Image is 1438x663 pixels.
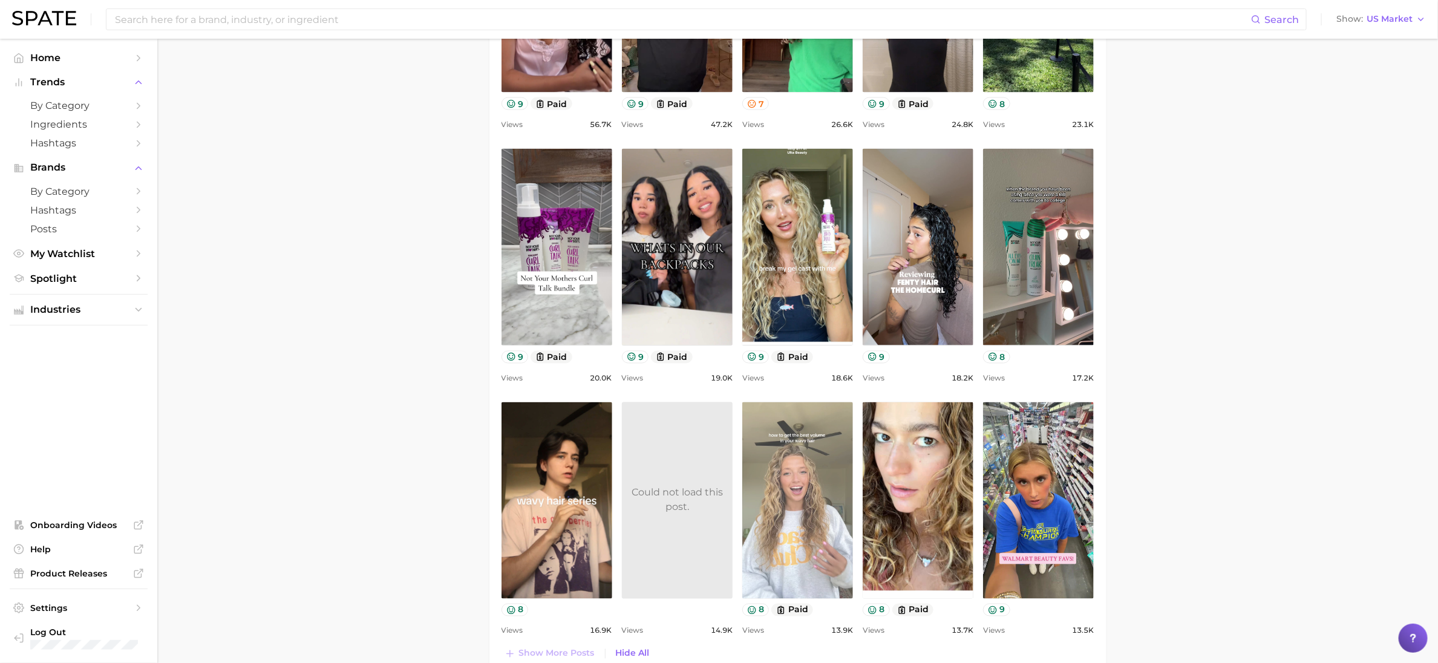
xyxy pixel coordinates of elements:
[12,11,76,25] img: SPATE
[892,97,934,110] button: paid
[30,100,127,111] span: by Category
[531,97,572,110] button: paid
[1072,371,1094,385] span: 17.2k
[892,604,934,616] button: paid
[622,117,644,132] span: Views
[30,223,127,235] span: Posts
[983,97,1010,110] button: 8
[10,134,148,152] a: Hashtags
[10,201,148,220] a: Hashtags
[742,604,770,616] button: 8
[502,97,529,110] button: 9
[983,351,1010,364] button: 8
[863,351,890,364] button: 9
[613,645,653,662] button: Hide All
[10,220,148,238] a: Posts
[10,244,148,263] a: My Watchlist
[10,48,148,67] a: Home
[10,158,148,177] button: Brands
[10,73,148,91] button: Trends
[771,351,813,364] button: paid
[622,371,644,385] span: Views
[651,97,693,110] button: paid
[952,117,973,132] span: 24.8k
[831,624,853,638] span: 13.9k
[30,137,127,149] span: Hashtags
[30,304,127,315] span: Industries
[502,351,529,364] button: 9
[10,182,148,201] a: by Category
[863,604,890,616] button: 8
[831,117,853,132] span: 26.6k
[622,402,733,599] a: Could not load this post.
[30,248,127,260] span: My Watchlist
[952,624,973,638] span: 13.7k
[519,648,595,659] span: Show more posts
[10,115,148,134] a: Ingredients
[622,97,649,110] button: 9
[1264,14,1299,25] span: Search
[983,117,1005,132] span: Views
[502,604,529,616] button: 8
[10,564,148,583] a: Product Releases
[616,648,650,659] span: Hide All
[10,516,148,534] a: Onboarding Videos
[863,624,884,638] span: Views
[30,273,127,284] span: Spotlight
[590,371,612,385] span: 20.0k
[1072,117,1094,132] span: 23.1k
[711,371,733,385] span: 19.0k
[1072,624,1094,638] span: 13.5k
[863,371,884,385] span: Views
[30,627,186,638] span: Log Out
[10,599,148,617] a: Settings
[10,301,148,319] button: Industries
[10,269,148,288] a: Spotlight
[30,520,127,531] span: Onboarding Videos
[30,52,127,64] span: Home
[10,623,148,654] a: Log out. Currently logged in with e-mail michelle.ng@mavbeautybrands.com.
[531,351,572,364] button: paid
[502,117,523,132] span: Views
[114,9,1251,30] input: Search here for a brand, industry, or ingredient
[622,351,649,364] button: 9
[831,371,853,385] span: 18.6k
[1333,11,1429,27] button: ShowUS Market
[590,624,612,638] span: 16.9k
[771,604,813,616] button: paid
[742,624,764,638] span: Views
[863,97,890,110] button: 9
[1367,16,1413,22] span: US Market
[983,371,1005,385] span: Views
[10,96,148,115] a: by Category
[30,77,127,88] span: Trends
[983,624,1005,638] span: Views
[622,624,644,638] span: Views
[30,204,127,216] span: Hashtags
[742,351,770,364] button: 9
[30,544,127,555] span: Help
[30,186,127,197] span: by Category
[742,117,764,132] span: Views
[651,351,693,364] button: paid
[502,624,523,638] span: Views
[30,162,127,173] span: Brands
[711,117,733,132] span: 47.2k
[30,603,127,613] span: Settings
[590,117,612,132] span: 56.7k
[742,97,770,110] button: 7
[711,624,733,638] span: 14.9k
[502,645,598,662] button: Show more posts
[502,371,523,385] span: Views
[863,117,884,132] span: Views
[10,540,148,558] a: Help
[1336,16,1363,22] span: Show
[30,568,127,579] span: Product Releases
[742,371,764,385] span: Views
[952,371,973,385] span: 18.2k
[622,486,733,515] div: Could not load this post.
[30,119,127,130] span: Ingredients
[983,604,1010,616] button: 9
